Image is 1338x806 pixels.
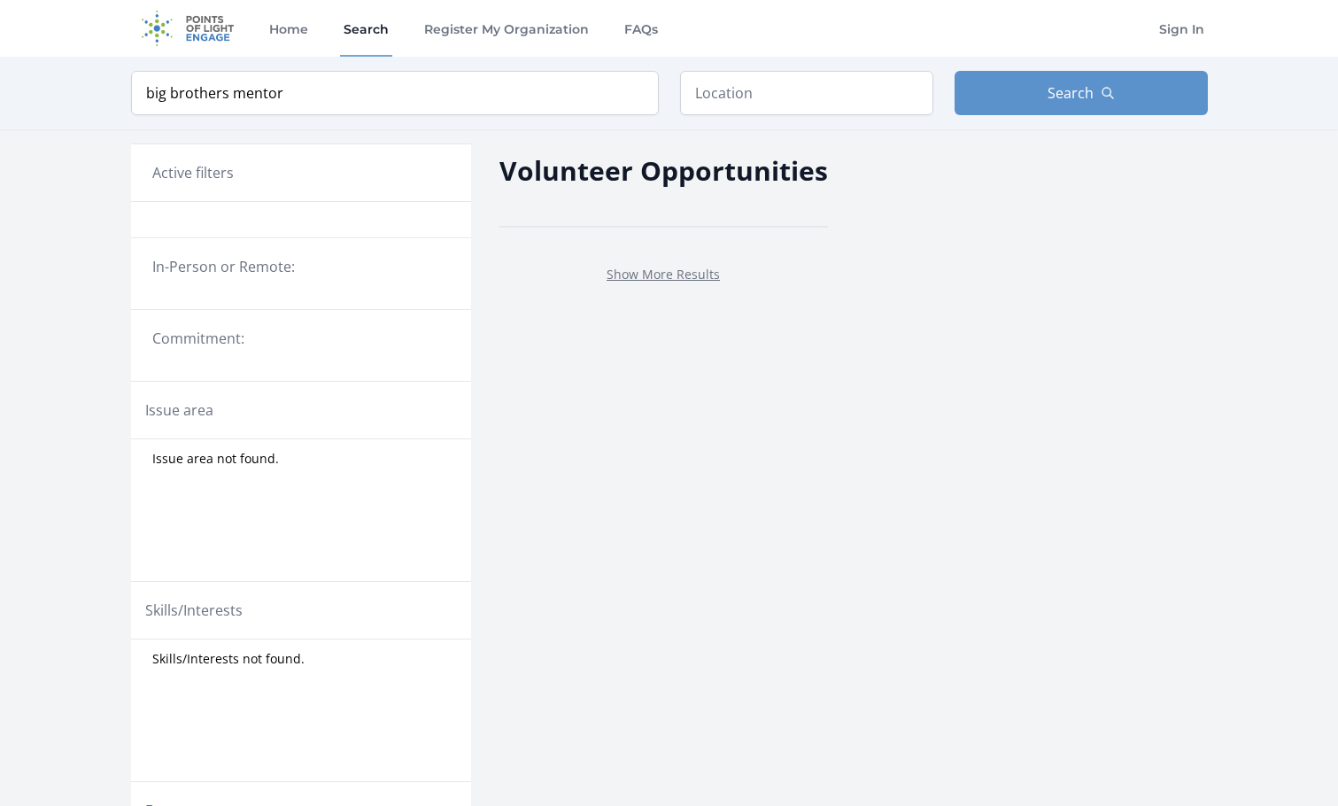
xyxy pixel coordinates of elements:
[607,266,720,283] a: Show More Results
[152,328,450,349] legend: Commitment:
[152,650,305,668] span: Skills/Interests not found.
[152,162,234,183] h3: Active filters
[955,71,1208,115] button: Search
[680,71,933,115] input: Location
[152,256,450,277] legend: In-Person or Remote:
[145,600,243,621] legend: Skills/Interests
[131,71,659,115] input: Keyword
[1048,82,1094,104] span: Search
[145,399,213,421] legend: Issue area
[152,450,279,468] span: Issue area not found.
[499,151,828,190] h2: Volunteer Opportunities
